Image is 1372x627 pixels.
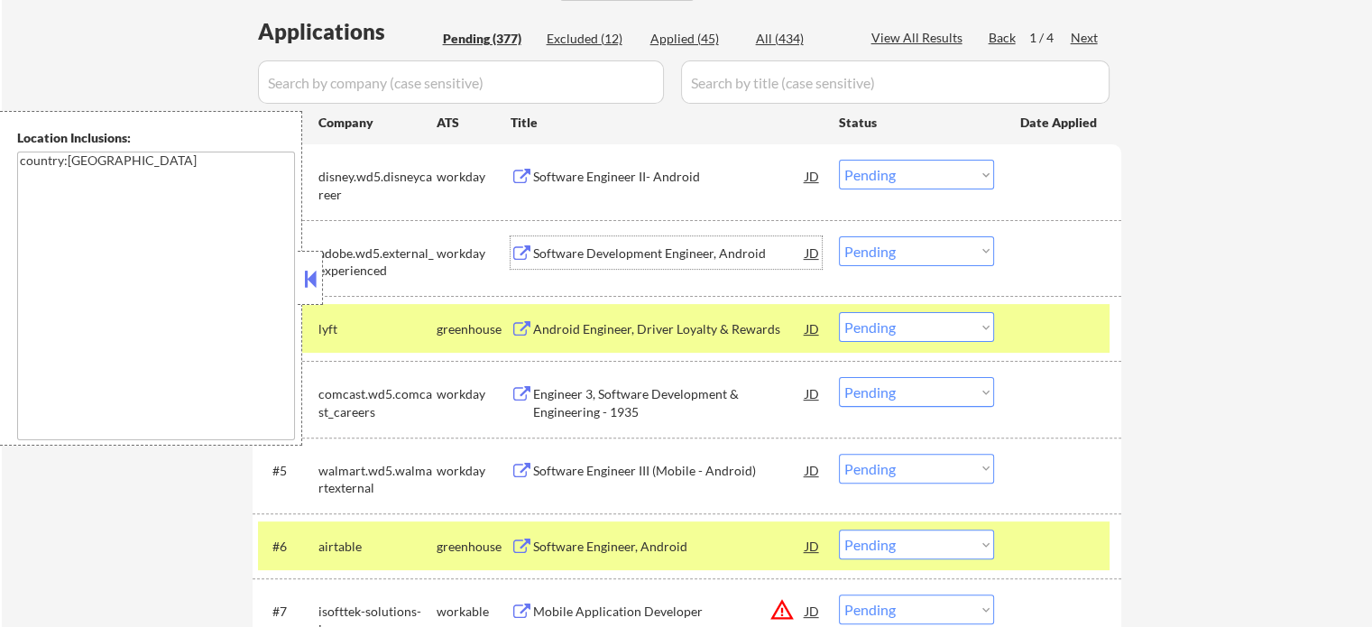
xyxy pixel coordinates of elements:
[17,129,295,147] div: Location Inclusions:
[804,160,822,192] div: JD
[804,377,822,410] div: JD
[650,30,741,48] div: Applied (45)
[272,603,304,621] div: #7
[681,60,1110,104] input: Search by title (case sensitive)
[272,462,304,480] div: #5
[533,320,806,338] div: Android Engineer, Driver Loyalty & Rewards
[989,29,1017,47] div: Back
[258,21,437,42] div: Applications
[756,30,846,48] div: All (434)
[318,168,437,203] div: disney.wd5.disneycareer
[804,530,822,562] div: JD
[533,385,806,420] div: Engineer 3, Software Development & Engineering - 1935
[804,595,822,627] div: JD
[437,320,511,338] div: greenhouse
[1020,114,1100,132] div: Date Applied
[533,244,806,263] div: Software Development Engineer, Android
[437,114,511,132] div: ATS
[1029,29,1071,47] div: 1 / 4
[437,538,511,556] div: greenhouse
[769,597,795,622] button: warning_amber
[258,60,664,104] input: Search by company (case sensitive)
[437,244,511,263] div: workday
[443,30,533,48] div: Pending (377)
[318,538,437,556] div: airtable
[533,603,806,621] div: Mobile Application Developer
[533,538,806,556] div: Software Engineer, Android
[318,385,437,420] div: comcast.wd5.comcast_careers
[437,603,511,621] div: workable
[533,462,806,480] div: Software Engineer III (Mobile - Android)
[437,462,511,480] div: workday
[804,312,822,345] div: JD
[871,29,968,47] div: View All Results
[318,320,437,338] div: lyft
[804,236,822,269] div: JD
[511,114,822,132] div: Title
[547,30,637,48] div: Excluded (12)
[839,106,994,138] div: Status
[318,244,437,280] div: adobe.wd5.external_experienced
[437,385,511,403] div: workday
[318,114,437,132] div: Company
[1071,29,1100,47] div: Next
[533,168,806,186] div: Software Engineer II- Android
[318,462,437,497] div: walmart.wd5.walmartexternal
[437,168,511,186] div: workday
[804,454,822,486] div: JD
[272,538,304,556] div: #6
